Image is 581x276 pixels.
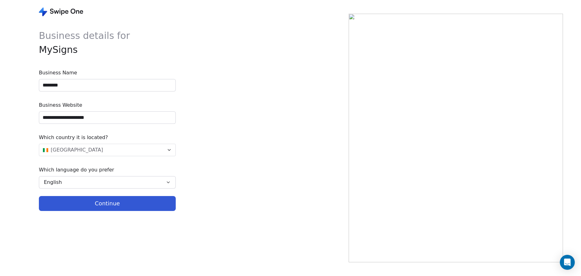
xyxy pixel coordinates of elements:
[39,134,176,141] span: Which country it is located?
[39,69,176,77] span: Business Name
[39,44,78,55] span: MySigns
[39,196,176,211] button: Continue
[39,29,176,57] span: Business details for
[51,146,103,154] span: [GEOGRAPHIC_DATA]
[44,179,62,186] span: English
[39,166,176,174] span: Which language do you prefer
[560,255,575,270] div: Open Intercom Messenger
[39,101,176,109] span: Business Website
